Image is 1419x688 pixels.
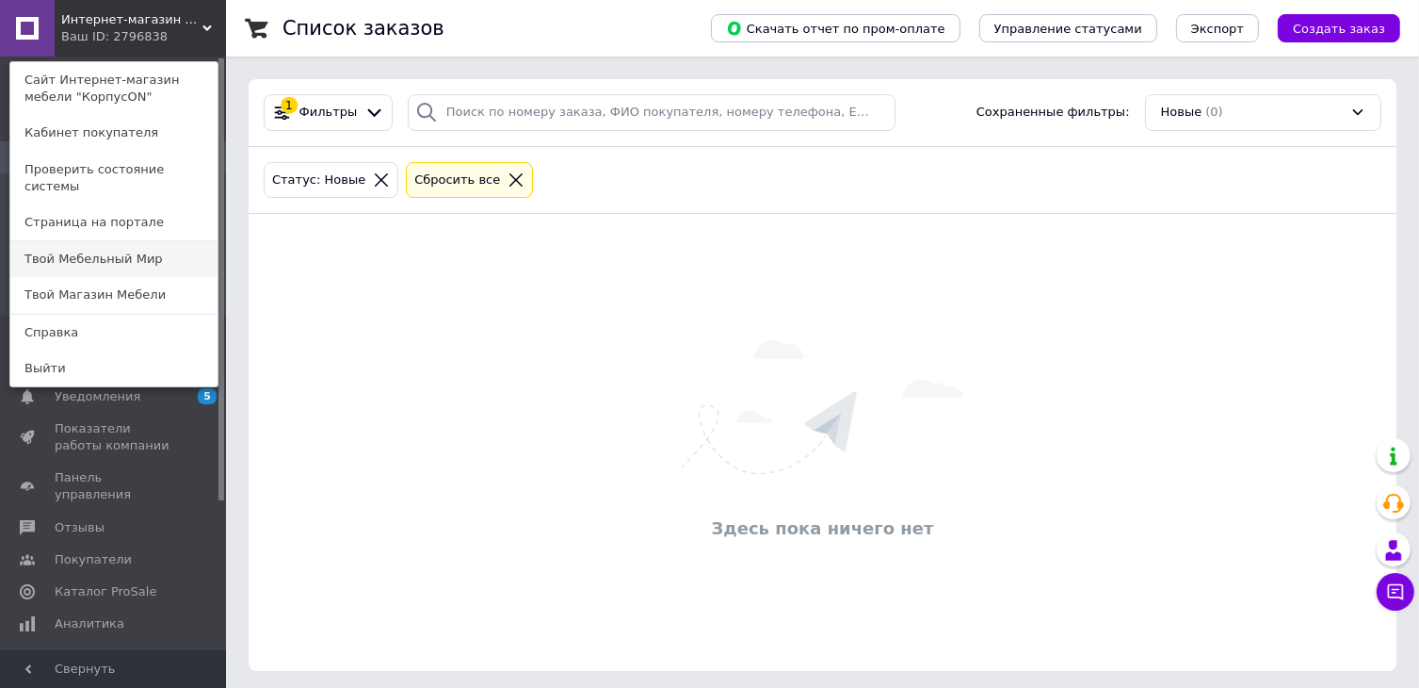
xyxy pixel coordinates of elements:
span: Каталог ProSale [55,583,156,600]
span: Скачать отчет по пром-оплате [726,20,945,37]
div: Статус: Новые [268,171,369,190]
span: 5 [198,388,217,404]
a: Страница на портале [10,205,218,240]
span: Панель управления [55,469,174,503]
span: Уведомления [55,388,140,405]
button: Создать заказ [1278,14,1400,42]
span: Интернет-магазин мебели "КорпусON" [61,11,202,28]
span: Фильтры [299,104,358,122]
button: Чат с покупателем [1377,573,1414,611]
a: Проверить состояние системы [10,152,218,205]
span: Показатели работы компании [55,420,174,454]
a: Твой Магазин Мебели [10,277,218,313]
span: Создать заказ [1293,22,1385,36]
a: Справка [10,315,218,351]
a: Сайт Интернет-магазин мебели "КорпусON" [10,62,218,115]
button: Экспорт [1176,14,1259,42]
div: 1 [281,97,298,114]
a: Кабинет покупателя [10,115,218,151]
a: Выйти [10,351,218,386]
div: Ваш ID: 2796838 [61,28,140,45]
span: Покупатели [55,551,132,568]
span: Инструменты вебмастера и SEO [55,647,174,681]
div: Здесь пока ничего нет [258,516,1387,540]
a: Твой Мебельный Мир [10,241,218,277]
div: Сбросить все [411,171,504,190]
span: Экспорт [1191,22,1244,36]
button: Скачать отчет по пром-оплате [711,14,960,42]
span: Управление статусами [994,22,1142,36]
input: Поиск по номеру заказа, ФИО покупателя, номеру телефона, Email, номеру накладной [408,94,896,131]
span: Отзывы [55,519,105,536]
span: Новые [1161,104,1202,122]
span: Аналитика [55,615,124,632]
span: (0) [1205,105,1222,119]
span: Сохраненные фильтры: [976,104,1130,122]
button: Управление статусами [979,14,1157,42]
a: Создать заказ [1259,21,1400,35]
h1: Список заказов [282,17,444,40]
